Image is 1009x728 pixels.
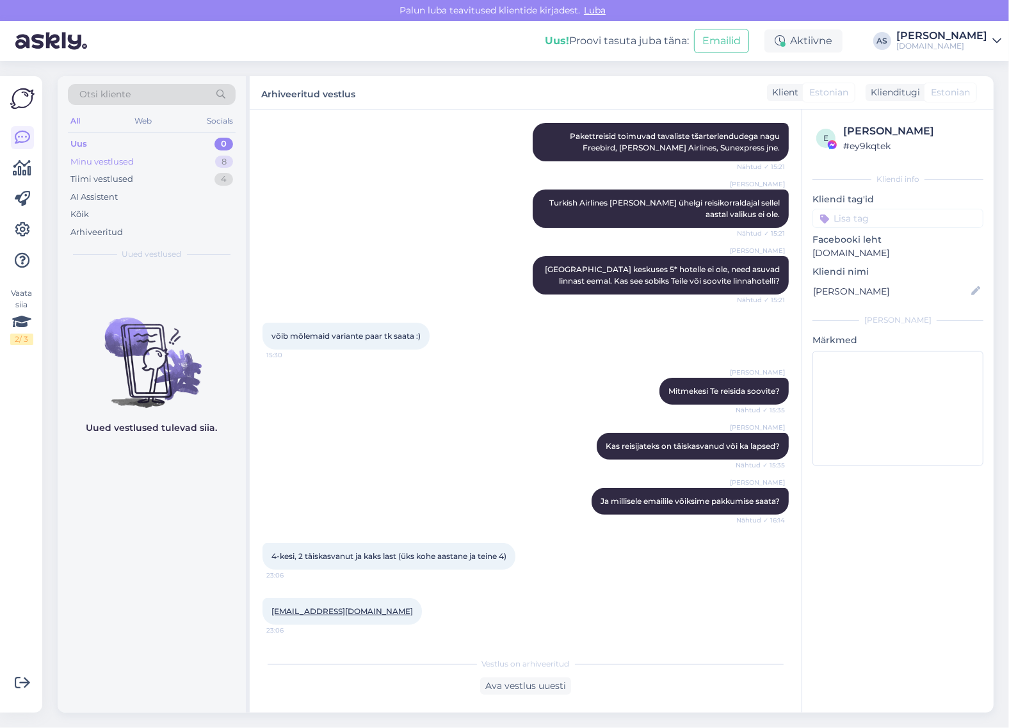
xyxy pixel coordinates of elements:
[266,570,314,580] span: 23:06
[764,29,843,53] div: Aktiivne
[214,138,233,150] div: 0
[812,193,983,206] p: Kliendi tag'id
[79,88,131,101] span: Otsi kliente
[58,295,246,410] img: No chats
[737,229,785,238] span: Nähtud ✓ 15:21
[68,113,83,129] div: All
[843,139,980,153] div: # ey9kqtek
[809,86,848,99] span: Estonian
[122,248,182,260] span: Uued vestlused
[813,284,969,298] input: Lisa nimi
[730,423,785,432] span: [PERSON_NAME]
[812,174,983,185] div: Kliendi info
[545,264,782,286] span: [GEOGRAPHIC_DATA] keskuses 5* hotelle ei ole, need asuvad linnast eemal. Kas see sobiks Teile või...
[70,138,87,150] div: Uus
[214,173,233,186] div: 4
[873,32,891,50] div: AS
[812,265,983,279] p: Kliendi nimi
[545,35,569,47] b: Uus!
[896,41,987,51] div: [DOMAIN_NAME]
[549,198,782,219] span: Turkish Airlines [PERSON_NAME] ühelgi reisikorraldajal sellel aastal valikus ei ole.
[812,209,983,228] input: Lisa tag
[271,331,421,341] span: võib mõlemaid variante paar tk saata :)
[266,626,314,635] span: 23:06
[730,478,785,487] span: [PERSON_NAME]
[823,133,828,143] span: e
[730,246,785,255] span: [PERSON_NAME]
[866,86,920,99] div: Klienditugi
[271,551,506,561] span: 4-kesi, 2 täiskasvanut ja kaks last (üks kohe aastane ja teine 4)
[580,4,609,16] span: Luba
[266,350,314,360] span: 15:30
[482,658,570,670] span: Vestlus on arhiveeritud
[737,295,785,305] span: Nähtud ✓ 15:21
[480,677,571,695] div: Ava vestlus uuesti
[70,156,134,168] div: Minu vestlused
[736,405,785,415] span: Nähtud ✓ 15:35
[730,368,785,377] span: [PERSON_NAME]
[730,179,785,189] span: [PERSON_NAME]
[215,156,233,168] div: 8
[545,33,689,49] div: Proovi tasuta juba täna:
[10,334,33,345] div: 2 / 3
[896,31,987,41] div: [PERSON_NAME]
[896,31,1001,51] a: [PERSON_NAME][DOMAIN_NAME]
[570,131,782,152] span: Pakettreisid toimuvad tavaliste tšarterlendudega nagu Freebird, [PERSON_NAME] Airlines, Sunexpres...
[261,84,355,101] label: Arhiveeritud vestlus
[70,226,123,239] div: Arhiveeritud
[204,113,236,129] div: Socials
[843,124,980,139] div: [PERSON_NAME]
[931,86,970,99] span: Estonian
[812,314,983,326] div: [PERSON_NAME]
[812,334,983,347] p: Märkmed
[767,86,798,99] div: Klient
[70,191,118,204] div: AI Assistent
[694,29,749,53] button: Emailid
[70,173,133,186] div: Tiimi vestlused
[133,113,155,129] div: Web
[10,287,33,345] div: Vaata siia
[86,421,218,435] p: Uued vestlused tulevad siia.
[271,606,413,616] a: [EMAIL_ADDRESS][DOMAIN_NAME]
[812,247,983,260] p: [DOMAIN_NAME]
[606,441,780,451] span: Kas reisijateks on täiskasvanud või ka lapsed?
[601,496,780,506] span: Ja millisele emailile võiksime pakkumise saata?
[737,162,785,172] span: Nähtud ✓ 15:21
[736,460,785,470] span: Nähtud ✓ 15:35
[10,86,35,111] img: Askly Logo
[736,515,785,525] span: Nähtud ✓ 16:14
[668,386,780,396] span: Mitmekesi Te reisida soovite?
[812,233,983,247] p: Facebooki leht
[70,208,89,221] div: Kõik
